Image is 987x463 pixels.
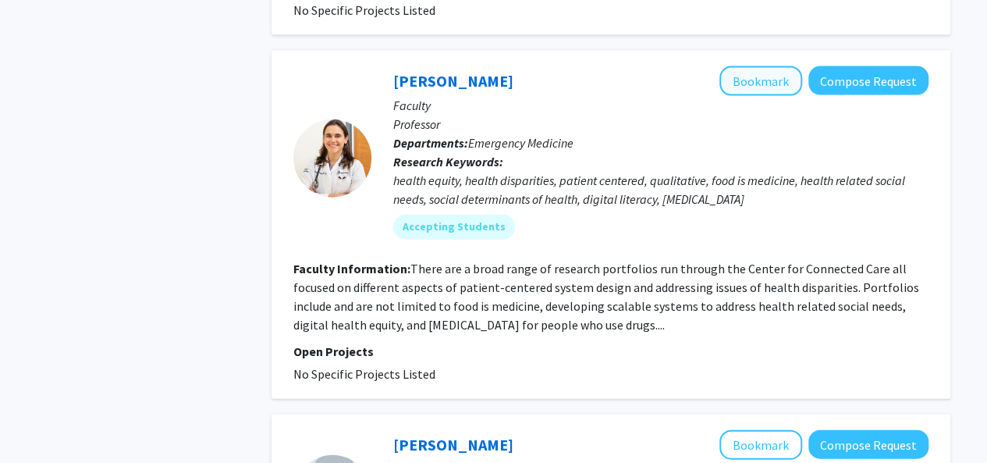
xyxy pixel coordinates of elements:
[808,430,928,459] button: Compose Request to Shruti Chandra
[293,342,928,361] p: Open Projects
[719,66,802,96] button: Add Kristin Rising to Bookmarks
[393,171,928,208] div: health equity, health disparities, patient centered, qualitative, food is medicine, health relate...
[293,261,410,276] b: Faculty Information:
[12,393,66,451] iframe: Chat
[293,261,919,333] fg-read-more: There are a broad range of research portfolios run through the Center for Connected Care all focu...
[808,66,928,95] button: Compose Request to Kristin Rising
[393,215,515,240] mat-chip: Accepting Students
[393,435,513,454] a: [PERSON_NAME]
[293,2,435,18] span: No Specific Projects Listed
[393,135,468,151] b: Departments:
[293,366,435,382] span: No Specific Projects Listed
[468,135,573,151] span: Emergency Medicine
[393,154,503,169] b: Research Keywords:
[719,430,802,460] button: Add Shruti Chandra to Bookmarks
[393,96,928,115] p: Faculty
[393,115,928,134] p: Professor
[393,71,513,91] a: [PERSON_NAME]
